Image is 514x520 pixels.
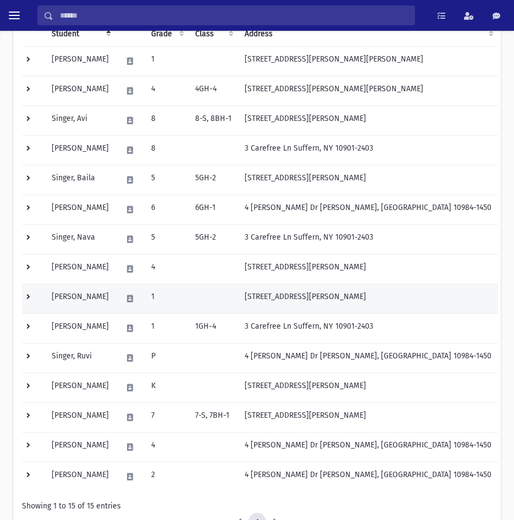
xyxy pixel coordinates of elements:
[189,224,238,254] td: 5GH-2
[189,106,238,135] td: 8-S, 8BH-1
[145,46,189,76] td: 1
[45,21,115,47] th: Student: activate to sort column descending
[45,165,115,195] td: Singer, Baila
[145,254,189,284] td: 4
[45,76,115,106] td: [PERSON_NAME]
[145,106,189,135] td: 8
[145,313,189,343] td: 1
[238,462,498,491] td: 4 [PERSON_NAME] Dr [PERSON_NAME], [GEOGRAPHIC_DATA] 10984-1450
[238,195,498,224] td: 4 [PERSON_NAME] Dr [PERSON_NAME], [GEOGRAPHIC_DATA] 10984-1450
[145,135,189,165] td: 8
[238,21,498,47] th: Address: activate to sort column ascending
[145,432,189,462] td: 4
[145,165,189,195] td: 5
[45,106,115,135] td: Singer, Avi
[45,313,115,343] td: [PERSON_NAME]
[45,254,115,284] td: [PERSON_NAME]
[4,5,24,25] button: toggle menu
[45,135,115,165] td: [PERSON_NAME]
[189,402,238,432] td: 7-S, 7BH-1
[238,165,498,195] td: [STREET_ADDRESS][PERSON_NAME]
[238,373,498,402] td: [STREET_ADDRESS][PERSON_NAME]
[238,402,498,432] td: [STREET_ADDRESS][PERSON_NAME]
[45,284,115,313] td: [PERSON_NAME]
[22,500,492,512] div: Showing 1 to 15 of 15 entries
[45,402,115,432] td: [PERSON_NAME]
[145,195,189,224] td: 6
[45,195,115,224] td: [PERSON_NAME]
[145,402,189,432] td: 7
[238,46,498,76] td: [STREET_ADDRESS][PERSON_NAME][PERSON_NAME]
[189,313,238,343] td: 1GH-4
[145,343,189,373] td: P
[238,343,498,373] td: 4 [PERSON_NAME] Dr [PERSON_NAME], [GEOGRAPHIC_DATA] 10984-1450
[45,46,115,76] td: [PERSON_NAME]
[238,313,498,343] td: 3 Carefree Ln Suffern, NY 10901-2403
[53,5,414,25] input: Search
[238,76,498,106] td: [STREET_ADDRESS][PERSON_NAME][PERSON_NAME]
[145,373,189,402] td: K
[145,76,189,106] td: 4
[189,165,238,195] td: 5GH-2
[45,343,115,373] td: Singer, Ruvi
[145,462,189,491] td: 2
[45,373,115,402] td: [PERSON_NAME]
[238,135,498,165] td: 3 Carefree Ln Suffern, NY 10901-2403
[145,284,189,313] td: 1
[238,432,498,462] td: 4 [PERSON_NAME] Dr [PERSON_NAME], [GEOGRAPHIC_DATA] 10984-1450
[45,224,115,254] td: Singer, Nava
[238,224,498,254] td: 3 Carefree Ln Suffern, NY 10901-2403
[45,432,115,462] td: [PERSON_NAME]
[238,106,498,135] td: [STREET_ADDRESS][PERSON_NAME]
[189,21,238,47] th: Class: activate to sort column ascending
[145,224,189,254] td: 5
[189,76,238,106] td: 4GH-4
[238,254,498,284] td: [STREET_ADDRESS][PERSON_NAME]
[145,21,189,47] th: Grade: activate to sort column ascending
[189,195,238,224] td: 6GH-1
[238,284,498,313] td: [STREET_ADDRESS][PERSON_NAME]
[45,462,115,491] td: [PERSON_NAME]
